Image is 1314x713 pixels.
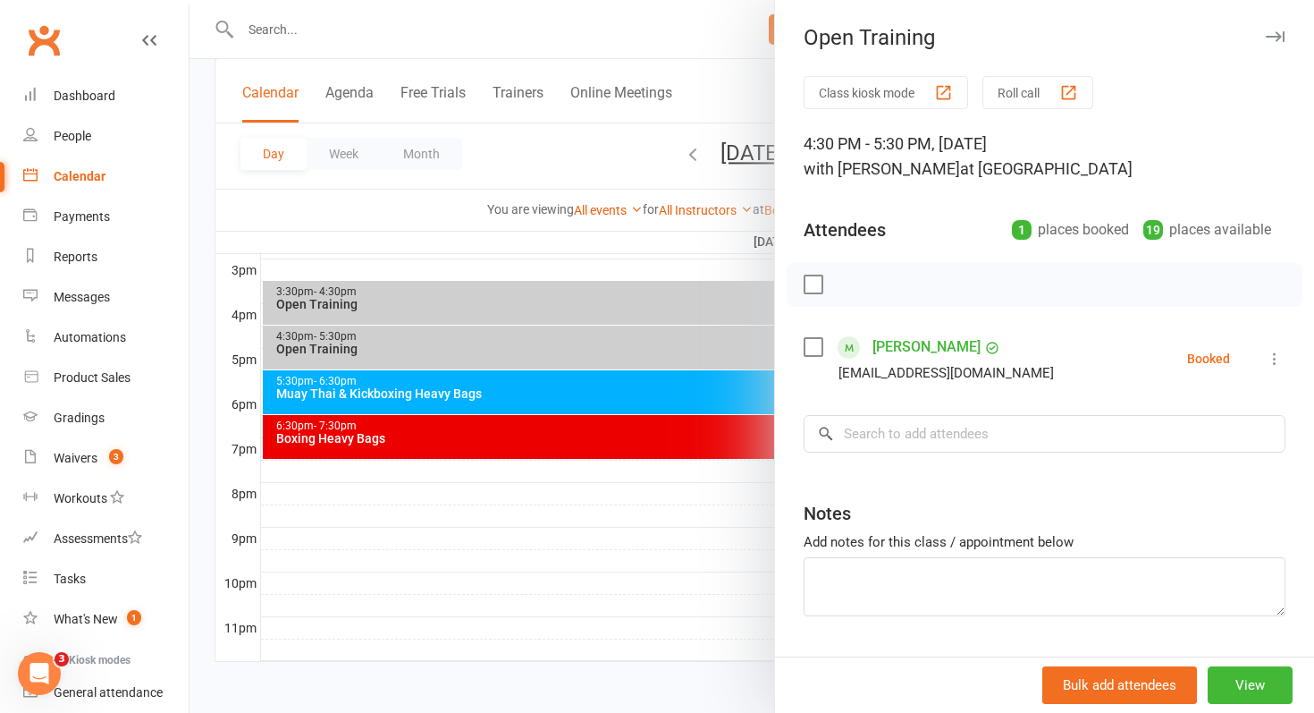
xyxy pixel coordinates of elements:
div: Reports [54,250,97,264]
a: People [23,116,189,157]
div: Attendees [804,217,886,242]
div: People [54,129,91,143]
div: Dashboard [54,89,115,103]
a: Messages [23,277,189,318]
div: Notes [804,501,851,526]
div: Payments [54,209,110,224]
div: Automations [54,330,126,344]
span: at [GEOGRAPHIC_DATA] [960,159,1133,178]
div: 1 [1012,220,1032,240]
div: Open Training [775,25,1314,50]
div: Workouts [54,491,107,505]
a: Workouts [23,479,189,519]
a: What's New1 [23,599,189,640]
div: 4:30 PM - 5:30 PM, [DATE] [804,132,1285,182]
a: Gradings [23,398,189,438]
a: Waivers 3 [23,438,189,479]
a: General attendance kiosk mode [23,673,189,713]
div: Booked [1187,352,1230,365]
div: Calendar [54,169,105,183]
a: Payments [23,197,189,237]
span: 3 [55,652,69,666]
a: Tasks [23,559,189,599]
div: Assessments [54,531,142,546]
div: Gradings [54,411,105,425]
iframe: Intercom live chat [18,652,61,695]
a: [PERSON_NAME] [872,333,981,361]
div: Product Sales [54,370,131,385]
a: Automations [23,318,189,358]
div: places booked [1012,217,1129,242]
button: Roll call [982,76,1093,109]
a: Product Sales [23,358,189,398]
button: Bulk add attendees [1042,666,1197,704]
div: Messages [54,290,110,304]
button: View [1208,666,1293,704]
div: Add notes for this class / appointment below [804,531,1285,553]
a: Clubworx [21,18,66,63]
div: What's New [54,612,118,626]
span: 1 [127,610,141,625]
div: 19 [1143,220,1163,240]
div: [EMAIL_ADDRESS][DOMAIN_NAME] [838,361,1054,385]
a: Calendar [23,157,189,197]
button: Class kiosk mode [804,76,968,109]
a: Reports [23,237,189,277]
div: Waivers [54,451,97,465]
div: Tasks [54,572,86,586]
span: with [PERSON_NAME] [804,159,960,178]
a: Dashboard [23,76,189,116]
a: Assessments [23,519,189,559]
div: General attendance [54,685,163,700]
div: places available [1143,217,1271,242]
span: 3 [109,449,123,464]
input: Search to add attendees [804,415,1285,453]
